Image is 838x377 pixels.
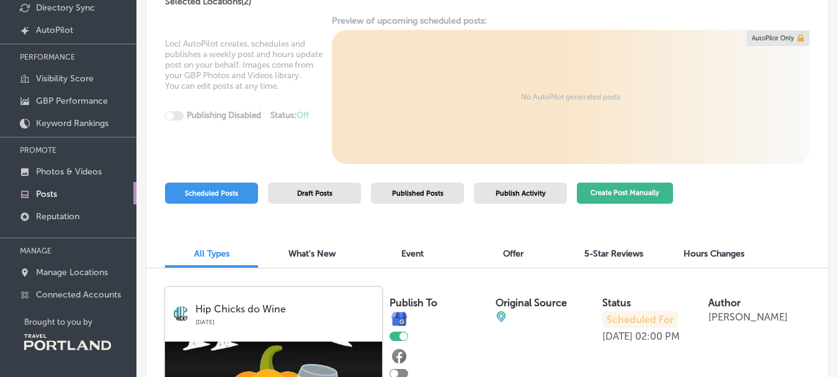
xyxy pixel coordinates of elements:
[36,2,95,13] p: Directory Sync
[288,248,336,259] span: What's New
[401,248,424,259] span: Event
[392,189,444,198] span: Published Posts
[503,248,524,259] span: Offer
[36,289,121,300] p: Connected Accounts
[24,334,111,350] img: Travel Portland
[496,189,546,198] span: Publish Activity
[496,311,507,322] img: cba84b02adce74ede1fb4a8549a95eca.png
[496,297,567,309] label: Original Source
[174,306,189,322] img: logo
[24,317,136,327] p: Brought to you by
[602,330,633,342] p: [DATE]
[36,118,109,129] p: Keyword Rankings
[708,297,741,309] label: Author
[708,311,788,323] p: [PERSON_NAME]
[195,304,373,315] p: Hip Chicks do Wine
[297,189,332,198] span: Draft Posts
[185,189,238,198] span: Scheduled Posts
[36,73,94,84] p: Visibility Score
[577,183,673,204] button: Create Post Manually
[635,330,680,342] p: 02:00 PM
[36,25,73,35] p: AutoPilot
[390,297,437,309] label: Publish To
[602,311,678,328] p: Scheduled For
[195,315,373,326] p: [DATE]
[36,267,108,278] p: Manage Locations
[36,211,79,222] p: Reputation
[36,96,108,106] p: GBP Performance
[36,166,102,177] p: Photos & Videos
[194,248,230,259] span: All Types
[36,189,57,199] p: Posts
[584,248,643,259] span: 5-Star Reviews
[684,248,744,259] span: Hours Changes
[602,297,631,309] label: Status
